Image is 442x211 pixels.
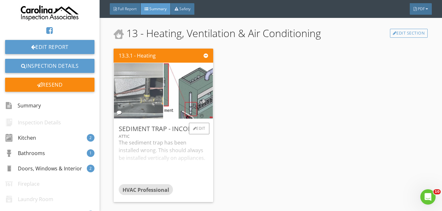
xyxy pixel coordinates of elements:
[5,195,53,203] div: Laundry Room
[189,123,210,134] div: Edit
[87,165,94,172] div: 2
[119,52,156,59] div: 13.3.1 - Heating
[118,6,137,12] span: Full Report
[87,149,94,157] div: 1
[5,78,94,92] div: Resend
[87,134,94,142] div: 2
[418,6,425,12] span: PDF
[5,149,45,157] div: Bathrooms
[149,6,167,12] span: Summary
[119,124,208,134] div: Sediment Trap - Incorrect
[77,45,200,137] img: photo.jpg
[390,29,428,38] a: Edit Section
[179,6,191,12] span: Safety
[420,189,436,205] iframe: Intercom live chat
[5,40,94,54] a: Edit Report
[114,26,321,41] span: 13 - Heating, Ventilation & Air Conditioning
[119,134,208,139] div: Attic
[123,186,169,193] span: HVAC Professional
[433,189,441,194] span: 10
[5,59,94,73] a: Inspection Details
[19,5,80,21] img: Screen_Shot_2019-12-06_at_9.50.59_PM.png
[5,165,82,172] div: Doors, Windows & Interior
[5,119,61,126] div: Inspection Details
[5,134,36,142] div: Kitchen
[5,100,41,111] div: Summary
[5,180,40,188] div: Fireplace
[127,35,250,147] img: data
